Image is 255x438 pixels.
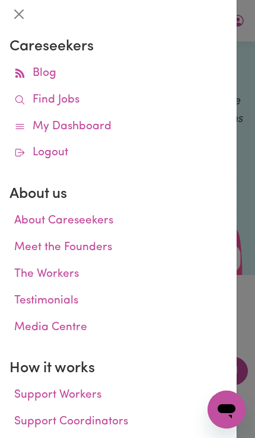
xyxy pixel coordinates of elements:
a: About Careseekers [9,208,227,235]
a: My Dashboard [9,114,227,140]
a: The Workers [9,261,227,288]
a: Testimonials [9,288,227,315]
iframe: Button to launch messaging window [208,391,246,429]
a: Blog [9,60,227,87]
a: Logout [9,140,227,167]
a: Support Coordinators [9,409,227,436]
a: Media Centre [9,315,227,341]
a: Find Jobs [9,87,227,114]
a: Support Workers [9,382,227,409]
h2: Careseekers [9,38,227,56]
a: Meet the Founders [9,235,227,261]
h2: How it works [9,360,227,378]
h2: About us [9,186,227,203]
